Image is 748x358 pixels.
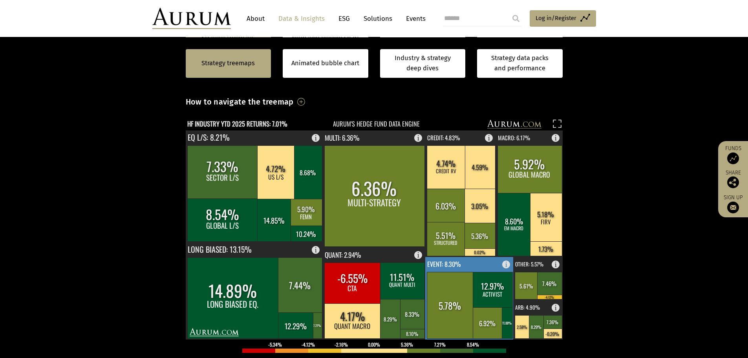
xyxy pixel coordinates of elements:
img: Aurum [152,8,231,29]
a: Sign up [722,194,744,213]
a: Industry & strategy deep dives [380,49,466,78]
input: Submit [508,11,524,26]
span: Log in/Register [536,13,576,23]
a: Data & Insights [274,11,329,26]
h3: How to navigate the treemap [186,95,294,108]
a: Strategy data packs and performance [477,49,563,78]
a: Animated bubble chart [291,58,359,68]
a: ESG [335,11,354,26]
img: Share this post [727,176,739,188]
div: Share [722,170,744,188]
img: Sign up to our newsletter [727,202,739,213]
a: Solutions [360,11,396,26]
a: Strategy treemaps [201,58,255,68]
a: Log in/Register [530,10,596,27]
a: Funds [722,145,744,164]
img: Access Funds [727,152,739,164]
a: About [243,11,269,26]
a: Events [402,11,426,26]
